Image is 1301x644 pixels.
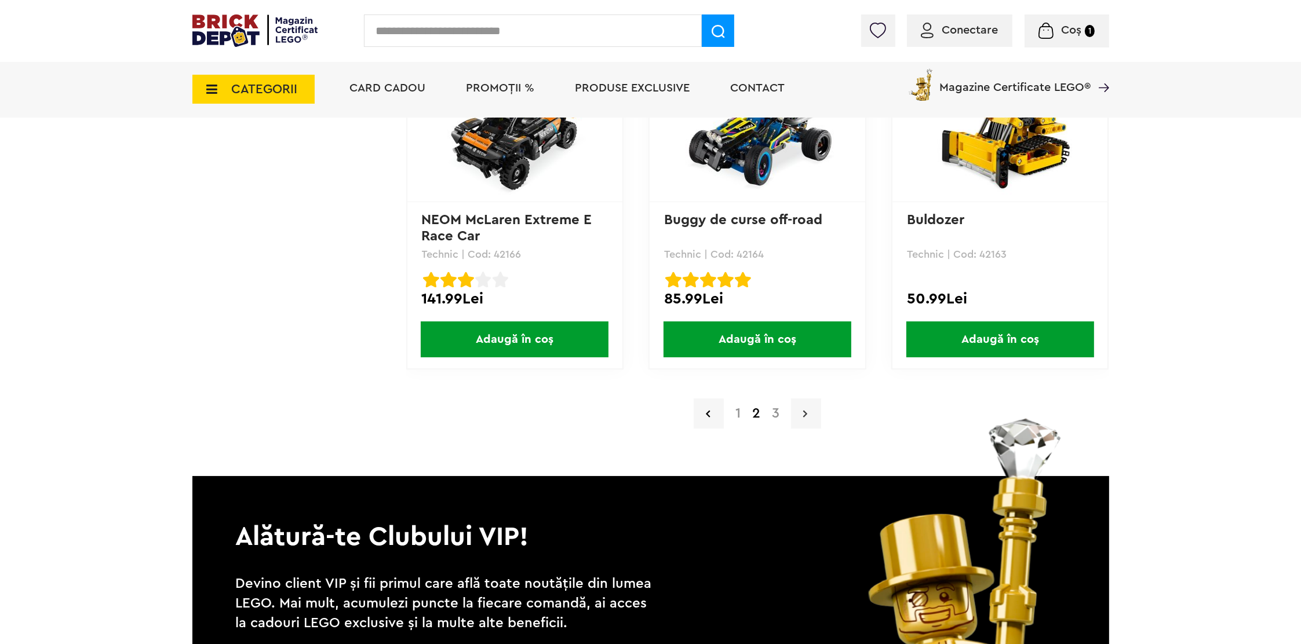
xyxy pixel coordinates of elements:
[664,321,851,357] span: Adaugă în coș
[422,291,608,306] div: 141.99Lei
[700,272,716,288] img: Evaluare cu stele
[350,82,426,94] a: Card Cadou
[440,272,457,288] img: Evaluare cu stele
[892,321,1107,357] a: Adaugă în coș
[1085,25,1095,37] small: 1
[664,291,850,306] div: 85.99Lei
[766,407,785,420] a: 3
[493,272,509,288] img: Evaluare cu stele
[467,82,535,94] a: PROMOȚII %
[433,37,596,199] img: NEOM McLaren Extreme E Race Car
[940,67,1091,93] span: Magazine Certificate LEGO®
[731,82,785,94] a: Contact
[423,272,439,288] img: Evaluare cu stele
[735,272,751,288] img: Evaluare cu stele
[192,476,1109,555] p: Alătură-te Clubului VIP!
[421,321,608,357] span: Adaugă în coș
[665,272,682,288] img: Evaluare cu stele
[906,321,1094,357] span: Adaugă în coș
[683,272,699,288] img: Evaluare cu stele
[475,272,491,288] img: Evaluare cu stele
[907,291,1093,306] div: 50.99Lei
[942,24,998,36] span: Conectare
[422,249,608,259] p: Technic | Cod: 42166
[664,213,822,227] a: Buggy de curse off-road
[407,321,622,357] a: Adaugă în coș
[694,398,724,429] a: Pagina precedenta
[907,213,964,227] a: Buldozer
[717,272,734,288] img: Evaluare cu stele
[676,37,839,199] img: Buggy de curse off-road
[236,574,659,633] p: Devino client VIP și fii primul care află toate noutățile din lumea LEGO. Mai mult, acumulezi pun...
[664,249,850,259] p: Technic | Cod: 42164
[458,272,474,288] img: Evaluare cu stele
[575,82,690,94] a: Produse exclusive
[650,321,865,357] a: Adaugă în coș
[232,83,298,96] span: CATEGORII
[746,407,766,420] strong: 2
[422,213,596,243] a: NEOM McLaren Extreme E Race Car
[791,398,821,429] a: Pagina urmatoare
[907,249,1093,259] p: Technic | Cod: 42163
[1091,67,1109,78] a: Magazine Certificate LEGO®
[730,407,746,420] a: 1
[919,37,1081,199] img: Buldozer
[921,24,998,36] a: Conectare
[1061,24,1081,36] span: Coș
